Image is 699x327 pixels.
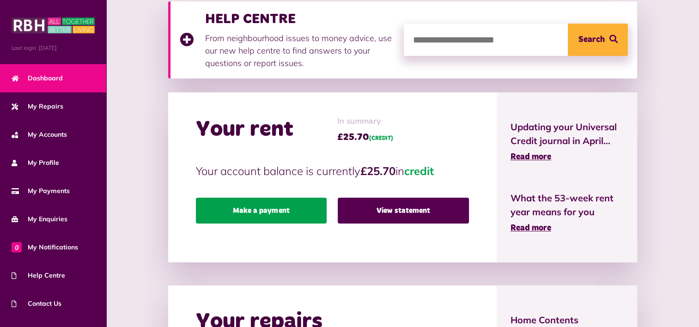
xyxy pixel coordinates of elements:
span: Read more [511,153,551,161]
span: Updating your Universal Credit journal in April... [511,120,624,148]
span: (CREDIT) [369,136,393,141]
span: My Profile [12,158,59,168]
span: My Accounts [12,130,67,139]
span: Help Centre [12,271,65,280]
span: My Enquiries [12,214,67,224]
a: View statement [338,198,469,224]
h2: Your rent [196,116,293,143]
span: Read more [511,224,551,232]
span: Dashboard [12,73,63,83]
a: Make a payment [196,198,327,224]
span: £25.70 [337,130,393,144]
span: Search [578,24,605,56]
span: 0 [12,242,22,252]
img: MyRBH [12,16,95,35]
p: Your account balance is currently in [196,163,469,179]
span: In summary [337,115,393,128]
span: Contact Us [12,299,61,309]
a: What the 53-week rent year means for you Read more [511,191,624,235]
p: From neighbourhood issues to money advice, use our new help centre to find answers to your questi... [205,32,395,69]
strong: £25.70 [360,164,395,178]
h3: HELP CENTRE [205,11,395,27]
span: Last login: [DATE] [12,44,95,52]
span: What the 53-week rent year means for you [511,191,624,219]
span: My Payments [12,186,70,196]
a: Updating your Universal Credit journal in April... Read more [511,120,624,163]
span: credit [404,164,434,178]
button: Search [568,24,628,56]
span: My Repairs [12,102,63,111]
span: My Notifications [12,242,78,252]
